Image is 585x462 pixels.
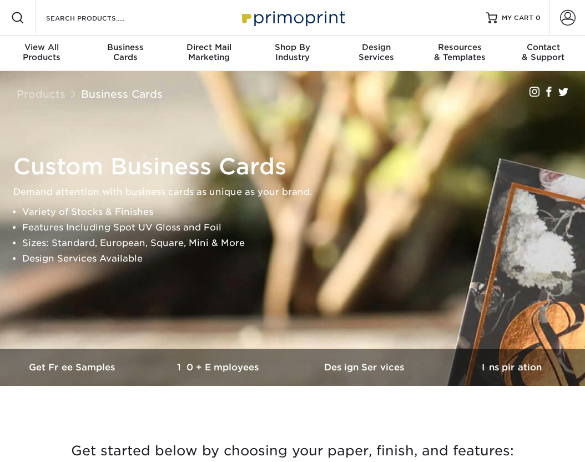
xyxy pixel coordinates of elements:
[334,42,418,52] span: Design
[334,36,418,71] a: DesignServices
[167,42,251,62] div: Marketing
[22,204,582,220] li: Variety of Stocks & Finishes
[13,153,582,180] h1: Custom Business Cards
[84,42,168,62] div: Cards
[251,42,335,52] span: Shop By
[84,36,168,71] a: BusinessCards
[22,251,582,267] li: Design Services Available
[147,349,293,386] a: 10+ Employees
[251,36,335,71] a: Shop ByIndustry
[418,36,502,71] a: Resources& Templates
[502,13,533,23] span: MY CART
[501,36,585,71] a: Contact& Support
[17,88,65,100] a: Products
[167,36,251,71] a: Direct MailMarketing
[22,220,582,235] li: Features Including Spot UV Gloss and Foil
[536,14,541,22] span: 0
[45,11,153,24] input: SEARCH PRODUCTS.....
[147,362,293,373] h3: 10+ Employees
[167,42,251,52] span: Direct Mail
[84,42,168,52] span: Business
[334,42,418,62] div: Services
[292,349,439,386] a: Design Services
[237,6,348,29] img: Primoprint
[13,184,582,200] p: Demand attention with business cards as unique as your brand.
[22,235,582,251] li: Sizes: Standard, European, Square, Mini & More
[501,42,585,52] span: Contact
[81,88,163,100] a: Business Cards
[418,42,502,62] div: & Templates
[292,362,439,373] h3: Design Services
[418,42,502,52] span: Resources
[251,42,335,62] div: Industry
[501,42,585,62] div: & Support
